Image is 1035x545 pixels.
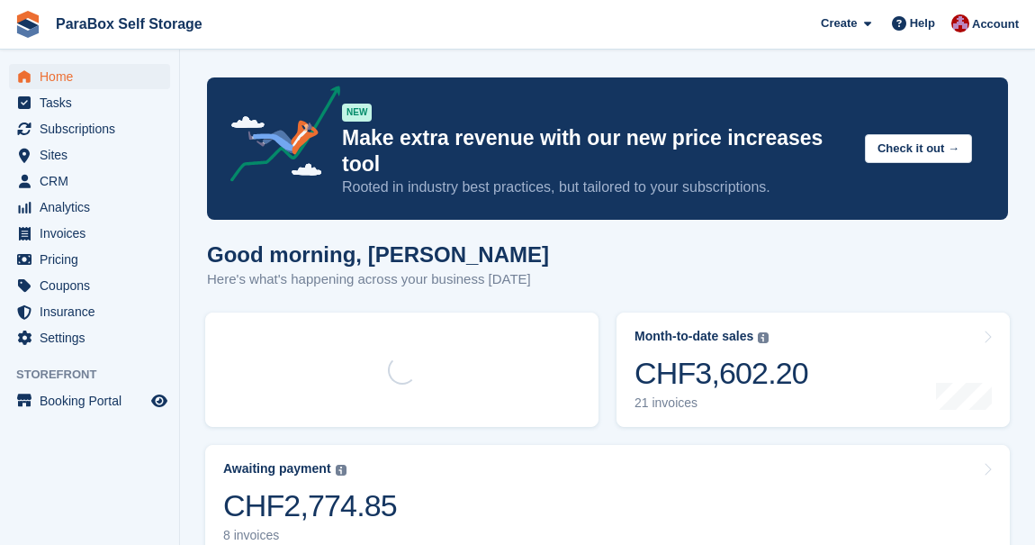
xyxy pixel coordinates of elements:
[821,14,857,32] span: Create
[758,332,769,343] img: icon-info-grey-7440780725fd019a000dd9b08b2336e03edf1995a4989e88bcd33f0948082b44.svg
[9,388,170,413] a: menu
[9,168,170,194] a: menu
[342,125,850,177] p: Make extra revenue with our new price increases tool
[16,366,179,384] span: Storefront
[40,64,148,89] span: Home
[215,86,341,188] img: price-adjustments-announcement-icon-8257ccfd72463d97f412b2fc003d46551f7dbcb40ab6d574587a9cd5c0d94...
[40,90,148,115] span: Tasks
[634,395,808,411] div: 21 invoices
[9,299,170,324] a: menu
[14,11,41,38] img: stora-icon-8386f47178a22dfd0bd8f6a31ec36ba5ce8667c1dd55bd0f319d3a0aa187defe.svg
[40,247,148,272] span: Pricing
[9,325,170,350] a: menu
[49,9,210,39] a: ParaBox Self Storage
[223,487,397,524] div: CHF2,774.85
[9,247,170,272] a: menu
[40,221,148,246] span: Invoices
[910,14,935,32] span: Help
[40,388,148,413] span: Booking Portal
[40,116,148,141] span: Subscriptions
[9,116,170,141] a: menu
[9,90,170,115] a: menu
[9,273,170,298] a: menu
[223,528,397,543] div: 8 invoices
[40,325,148,350] span: Settings
[40,168,148,194] span: CRM
[207,269,549,290] p: Here's what's happening across your business [DATE]
[148,390,170,412] a: Preview store
[40,195,148,220] span: Analytics
[40,142,148,168] span: Sites
[9,64,170,89] a: menu
[972,15,1019,33] span: Account
[342,104,372,122] div: NEW
[336,465,346,476] img: icon-info-grey-7440780725fd019a000dd9b08b2336e03edf1995a4989e88bcd33f0948082b44.svg
[342,177,850,197] p: Rooted in industry best practices, but tailored to your subscriptions.
[207,242,549,267] h1: Good morning, [PERSON_NAME]
[634,355,808,392] div: CHF3,602.20
[40,273,148,298] span: Coupons
[9,142,170,168] a: menu
[865,134,972,164] button: Check it out →
[951,14,969,32] img: Yan Grandjean
[40,299,148,324] span: Insurance
[9,221,170,246] a: menu
[634,329,753,344] div: Month-to-date sales
[9,195,170,220] a: menu
[223,461,331,477] div: Awaiting payment
[616,313,1010,427] a: Month-to-date sales CHF3,602.20 21 invoices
